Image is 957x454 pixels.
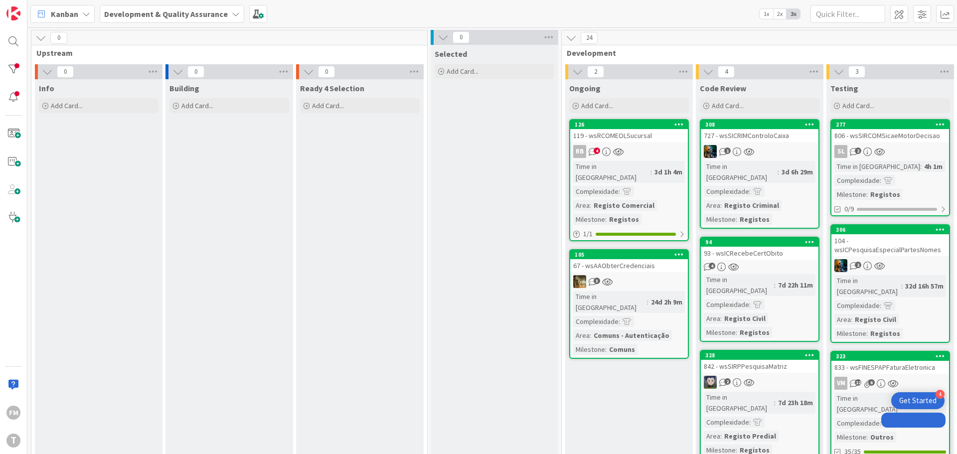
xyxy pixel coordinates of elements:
span: 1x [760,9,773,19]
div: 126 [570,120,688,129]
span: : [749,299,751,310]
div: Area [704,431,720,442]
div: Comuns - Autenticação [591,330,672,341]
div: 323833 - wsFINESPAPFaturaEletronica [831,352,949,374]
div: VM [831,377,949,390]
span: Add Card... [447,67,478,76]
span: Upstream [36,48,415,58]
span: Code Review [700,83,746,93]
span: : [880,418,881,429]
div: Time in [GEOGRAPHIC_DATA] [834,393,914,415]
div: Milestone [834,189,866,200]
span: Ready 4 Selection [300,83,364,93]
span: : [605,344,607,355]
div: Time in [GEOGRAPHIC_DATA] [704,161,778,183]
div: Time in [GEOGRAPHIC_DATA] [573,161,650,183]
a: 10567 - wsAAObterCredenciaisJCTime in [GEOGRAPHIC_DATA]:24d 2h 9mComplexidade:Area:Comuns - Auten... [569,249,689,359]
span: 0/9 [844,204,854,214]
span: 2 [587,66,604,78]
span: Kanban [51,8,78,20]
div: Registo Comercial [591,200,657,211]
div: 3d 6h 29m [779,166,815,177]
span: : [619,316,620,327]
div: 323 [831,352,949,361]
span: 2x [773,9,787,19]
div: T [6,434,20,448]
div: 9493 - wsICRecebeCertObito [701,238,818,260]
span: Add Card... [842,101,874,110]
div: 727 - wsSICRIMControloCaixa [701,129,818,142]
span: : [866,432,868,443]
span: Add Card... [51,101,83,110]
span: : [749,186,751,197]
div: Area [704,313,720,324]
div: 306 [831,225,949,234]
span: 2 [855,262,861,268]
div: Comuns [607,344,638,355]
div: Registo Predial [722,431,779,442]
a: 308727 - wsSICRIMControloCaixaJCTime in [GEOGRAPHIC_DATA]:3d 6h 29mComplexidade:Area:Registo Crim... [700,119,819,229]
div: Registo Civil [722,313,768,324]
span: 0 [453,31,470,43]
div: Complexidade [573,316,619,327]
span: Add Card... [181,101,213,110]
div: Milestone [834,328,866,339]
div: SL [831,145,949,158]
span: : [619,186,620,197]
span: 2 [855,148,861,154]
div: 10567 - wsAAObterCredenciais [570,250,688,272]
div: 126119 - wsRCOMEOLSucursal [570,120,688,142]
div: Time in [GEOGRAPHIC_DATA] [573,291,647,313]
div: Milestone [834,432,866,443]
span: 0 [50,32,67,44]
span: Ongoing [569,83,601,93]
div: Complexidade [573,186,619,197]
div: 3d 1h 4m [652,166,685,177]
div: SL [834,145,847,158]
div: 277 [831,120,949,129]
div: 104 - wsICPesquisaEspecialPartesNomes [831,234,949,256]
span: : [851,314,852,325]
span: Testing [830,83,858,93]
div: Registos [737,214,772,225]
img: Visit kanbanzone.com [6,6,20,20]
a: 277806 - wsSIRCOMSicaeMotorDecisaoSLTime in [GEOGRAPHIC_DATA]:4h 1mComplexidade:Milestone:Registo... [830,119,950,216]
div: Area [573,200,590,211]
div: Area [573,330,590,341]
span: : [774,397,776,408]
div: Registos [607,214,641,225]
img: JC [834,259,847,272]
div: Registo Civil [852,314,899,325]
div: Area [704,200,720,211]
span: : [866,189,868,200]
span: 2 [724,378,731,385]
div: Registos [737,327,772,338]
div: 24d 2h 9m [648,297,685,307]
span: Add Card... [312,101,344,110]
span: 3 [848,66,865,78]
span: Add Card... [581,101,613,110]
div: 105 [575,251,688,258]
div: 328 [701,351,818,360]
span: : [778,166,779,177]
span: 4 [718,66,735,78]
span: 24 [581,32,598,44]
span: : [650,166,652,177]
div: Milestone [573,344,605,355]
div: 277806 - wsSIRCOMSicaeMotorDecisao [831,120,949,142]
span: : [720,200,722,211]
div: 323 [836,353,949,360]
div: 4 [936,390,945,399]
div: Time in [GEOGRAPHIC_DATA] [834,161,920,172]
span: : [749,417,751,428]
div: 306104 - wsICPesquisaEspecialPartesNomes [831,225,949,256]
span: 6 [868,379,875,386]
div: Time in [GEOGRAPHIC_DATA] [704,274,774,296]
span: Info [39,83,54,93]
span: : [720,313,722,324]
div: 308 [705,121,818,128]
div: Registos [868,189,903,200]
div: Complexidade [704,299,749,310]
span: 0 [57,66,74,78]
img: LS [704,376,717,389]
